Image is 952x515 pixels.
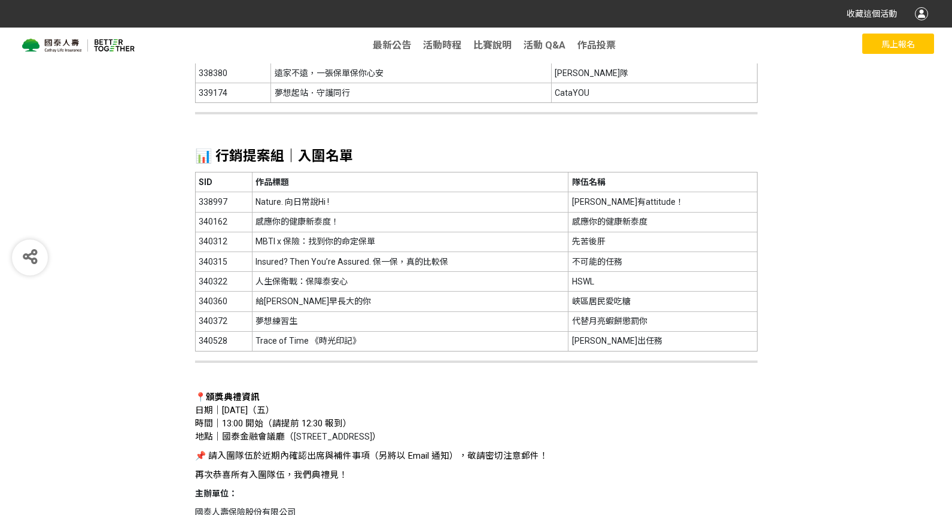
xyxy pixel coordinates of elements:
strong: 主辦單位： [195,489,237,498]
td: [PERSON_NAME]出任務 [568,331,757,351]
span: 📍 [195,392,260,402]
a: 最新公告 [373,40,411,51]
span: 地點｜國泰金融會議廳（ [195,431,294,442]
td: CataYOU [551,83,757,103]
strong: 頒獎典禮資訊 [206,392,260,402]
td: 先苦後肝 [568,232,757,252]
td: Trace of Time 《時光印記》 [252,331,568,351]
a: 比賽說明 [473,40,512,51]
td: 340162 [195,212,252,232]
td: Insured? Then You’re Assured. 保一保，真的比較保 [252,252,568,272]
td: 人生保衛戰：保障泰安心 [252,272,568,292]
span: 再次恭喜所有入圍隊伍，我們典禮見！ [195,469,348,480]
span: 作品投票 [577,40,616,51]
td: 代替月亮蝦餅懲罰你 [568,311,757,331]
td: 遠家不遠，一張保單保你心安 [271,63,551,83]
span: 收藏這個活動 [847,9,897,19]
a: 活動 Q&A [524,40,565,51]
td: 夢想練習生 [252,311,568,331]
td: 338380 [195,63,271,83]
th: SID [195,172,252,192]
td: MBTI x 保險：找到你的命定保單 [252,232,568,252]
td: 不可能的任務 [568,252,757,272]
td: 338997 [195,192,252,212]
td: 給[PERSON_NAME]早長大的你 [252,292,568,311]
td: 夢想起站．守護同行 [271,83,551,103]
th: 隊伍名稱 [568,172,757,192]
img: 來吧！Show出你的新『泰』度！國泰人壽全國創意行銷提案&圖文競賽 [18,37,139,54]
span: 馬上報名 [881,40,915,49]
td: 340322 [195,272,252,292]
strong: 📊 行銷提案組｜入圍名單 [195,148,353,164]
span: 日期｜[DATE]（五） [195,405,275,416]
td: 340372 [195,311,252,331]
td: Nature. 向日常說Hi ! [252,192,568,212]
td: 感應你的健康新泰度 [568,212,757,232]
td: 340312 [195,232,252,252]
td: 339174 [195,83,271,103]
td: 340360 [195,292,252,311]
th: 作品標題 [252,172,568,192]
a: 活動時程 [423,40,461,51]
td: [PERSON_NAME]隊 [551,63,757,83]
span: 時間｜13:00 開始（請提前 12:30 報到） [195,418,352,429]
td: 340528 [195,331,252,351]
td: 峽區居民愛吃糖 [568,292,757,311]
td: HSWL [568,272,757,292]
p: [STREET_ADDRESS] [195,390,758,443]
td: 340315 [195,252,252,272]
td: 感應你的健康新泰度！ [252,212,568,232]
span: ） [372,431,381,442]
td: [PERSON_NAME]有attitude！ [568,192,757,212]
span: 📌 請入圍隊伍於近期內確認出席與補件事項（另將以 Email 通知），敬請密切注意郵件！ [195,450,548,461]
button: 馬上報名 [862,34,934,54]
